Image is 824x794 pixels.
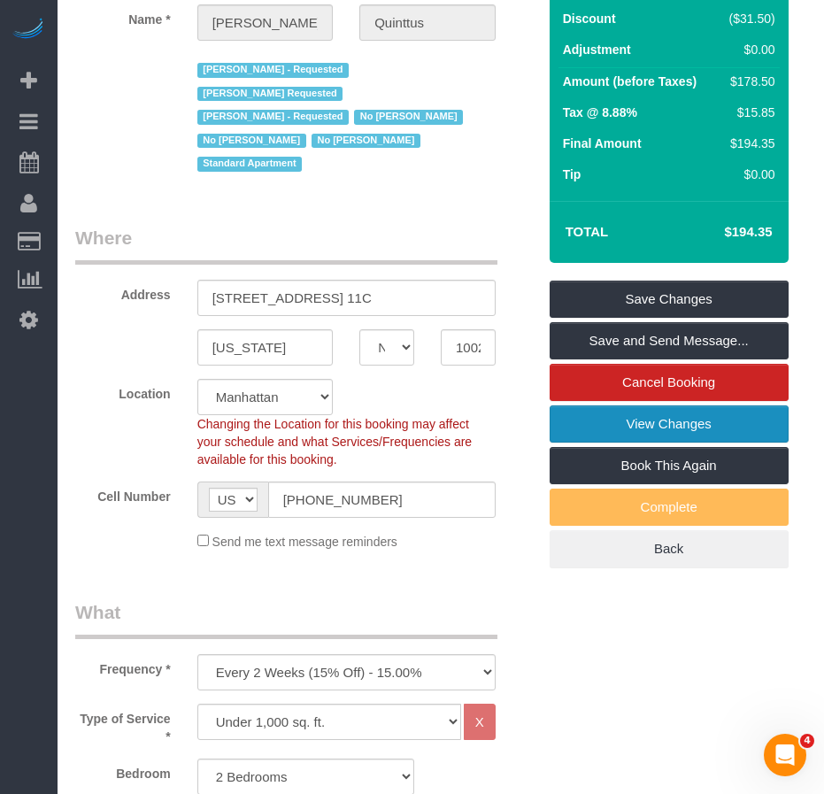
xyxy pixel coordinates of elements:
input: Zip Code [441,329,496,366]
legend: What [75,599,497,639]
span: Standard Apartment [197,157,303,171]
a: Save and Send Message... [550,322,789,359]
label: Cell Number [62,482,184,505]
input: Last Name [359,4,496,41]
a: Save Changes [550,281,789,318]
span: No [PERSON_NAME] [197,134,306,148]
label: Location [62,379,184,403]
div: $194.35 [722,135,775,152]
a: Back [550,530,789,567]
label: Frequency * [62,654,184,678]
input: City [197,329,334,366]
label: Name * [62,4,184,28]
label: Address [62,280,184,304]
input: First Name [197,4,334,41]
input: Cell Number [268,482,496,518]
span: Send me text message reminders [212,535,397,549]
span: No [PERSON_NAME] [312,134,420,148]
label: Bedroom [62,759,184,782]
div: $15.85 [722,104,775,121]
div: $0.00 [722,41,775,58]
span: [PERSON_NAME] Requested [197,87,343,101]
h4: $194.35 [671,225,772,240]
label: Tax @ 8.88% [563,104,637,121]
label: Tip [563,166,581,183]
a: Cancel Booking [550,364,789,401]
iframe: Intercom live chat [764,734,806,776]
div: $178.50 [722,73,775,90]
div: $0.00 [722,166,775,183]
strong: Total [566,224,609,239]
label: Amount (before Taxes) [563,73,697,90]
span: 4 [800,734,814,748]
label: Discount [563,10,616,27]
a: Book This Again [550,447,789,484]
span: [PERSON_NAME] - Requested [197,110,349,124]
div: ($31.50) [722,10,775,27]
legend: Where [75,225,497,265]
label: Type of Service * [62,704,184,745]
label: Adjustment [563,41,631,58]
span: Changing the Location for this booking may affect your schedule and what Services/Frequencies are... [197,417,473,466]
a: View Changes [550,405,789,443]
label: Final Amount [563,135,642,152]
span: [PERSON_NAME] - Requested [197,63,349,77]
img: Automaid Logo [11,18,46,42]
span: No [PERSON_NAME] [354,110,463,124]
